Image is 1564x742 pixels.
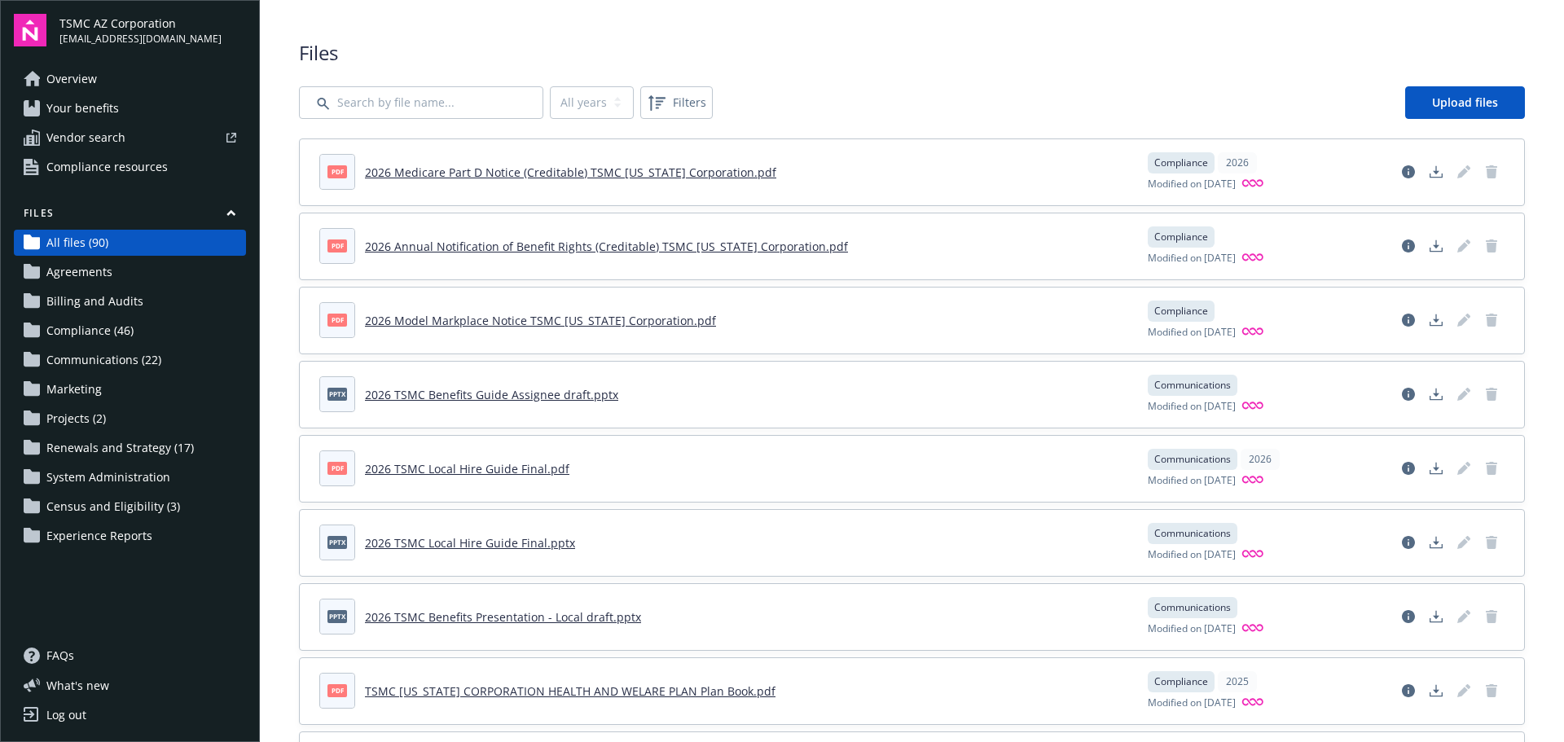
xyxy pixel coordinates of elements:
[46,643,74,669] span: FAQs
[46,347,161,373] span: Communications (22)
[46,125,125,151] span: Vendor search
[14,125,246,151] a: Vendor search
[1154,156,1208,170] span: Compliance
[1423,381,1449,407] a: Download document
[14,435,246,461] a: Renewals and Strategy (17)
[327,239,347,252] span: pdf
[299,39,1525,67] span: Files
[1154,600,1231,615] span: Communications
[365,313,716,328] a: 2026 Model Markplace Notice TSMC [US_STATE] Corporation.pdf
[46,406,106,432] span: Projects (2)
[327,388,347,400] span: pptx
[1478,455,1505,481] span: Delete document
[46,95,119,121] span: Your benefits
[1478,159,1505,185] span: Delete document
[1423,455,1449,481] a: Download document
[1451,604,1477,630] span: Edit document
[1451,307,1477,333] span: Edit document
[1148,621,1236,637] span: Modified on [DATE]
[1451,381,1477,407] a: Edit document
[1395,233,1421,259] a: View file details
[14,318,246,344] a: Compliance (46)
[1154,452,1231,467] span: Communications
[1423,233,1449,259] a: Download document
[640,86,713,119] button: Filters
[14,643,246,669] a: FAQs
[1423,307,1449,333] a: Download document
[673,94,706,111] span: Filters
[1148,547,1236,563] span: Modified on [DATE]
[1478,307,1505,333] span: Delete document
[365,239,848,254] a: 2026 Annual Notification of Benefit Rights (Creditable) TSMC [US_STATE] Corporation.pdf
[1154,378,1231,393] span: Communications
[365,387,618,402] a: 2026 TSMC Benefits Guide Assignee draft.pptx
[1395,455,1421,481] a: View file details
[14,288,246,314] a: Billing and Audits
[46,376,102,402] span: Marketing
[1148,251,1236,266] span: Modified on [DATE]
[46,259,112,285] span: Agreements
[1451,678,1477,704] a: Edit document
[1423,604,1449,630] a: Download document
[14,494,246,520] a: Census and Eligibility (3)
[46,435,194,461] span: Renewals and Strategy (17)
[1395,159,1421,185] a: View file details
[46,288,143,314] span: Billing and Audits
[1148,473,1236,489] span: Modified on [DATE]
[46,464,170,490] span: System Administration
[1423,159,1449,185] a: Download document
[327,314,347,326] span: pdf
[1154,304,1208,318] span: Compliance
[1148,177,1236,192] span: Modified on [DATE]
[1405,86,1525,119] a: Upload files
[46,702,86,728] div: Log out
[1478,233,1505,259] span: Delete document
[1154,674,1208,689] span: Compliance
[14,154,246,180] a: Compliance resources
[365,609,641,625] a: 2026 TSMC Benefits Presentation - Local draft.pptx
[1451,529,1477,555] span: Edit document
[1451,233,1477,259] a: Edit document
[299,86,543,119] input: Search by file name...
[1395,307,1421,333] a: View file details
[1395,678,1421,704] a: View file details
[46,318,134,344] span: Compliance (46)
[14,464,246,490] a: System Administration
[1451,159,1477,185] span: Edit document
[14,376,246,402] a: Marketing
[1478,381,1505,407] span: Delete document
[1432,94,1498,110] span: Upload files
[1395,381,1421,407] a: View file details
[46,677,109,694] span: What ' s new
[1478,604,1505,630] a: Delete document
[1423,529,1449,555] a: Download document
[46,494,180,520] span: Census and Eligibility (3)
[1218,671,1257,692] div: 2025
[14,347,246,373] a: Communications (22)
[365,165,776,180] a: 2026 Medicare Part D Notice (Creditable) TSMC [US_STATE] Corporation.pdf
[1154,230,1208,244] span: Compliance
[1478,678,1505,704] span: Delete document
[1478,529,1505,555] a: Delete document
[14,523,246,549] a: Experience Reports
[365,461,569,476] a: 2026 TSMC Local Hire Guide Final.pdf
[365,535,575,551] a: 2026 TSMC Local Hire Guide Final.pptx
[1148,399,1236,415] span: Modified on [DATE]
[1241,449,1280,470] div: 2026
[14,206,246,226] button: Files
[14,95,246,121] a: Your benefits
[1395,529,1421,555] a: View file details
[1148,325,1236,340] span: Modified on [DATE]
[1423,678,1449,704] a: Download document
[1451,455,1477,481] span: Edit document
[14,406,246,432] a: Projects (2)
